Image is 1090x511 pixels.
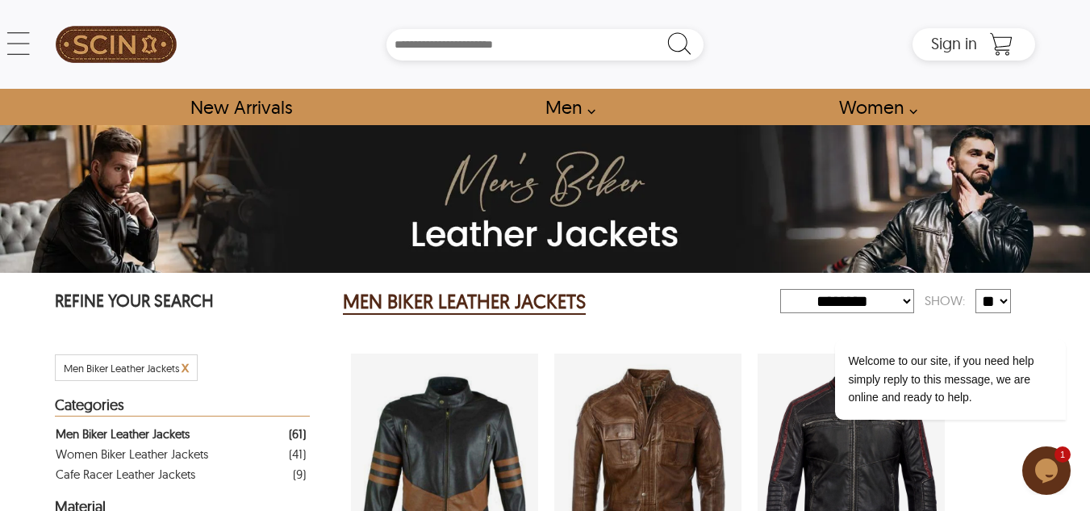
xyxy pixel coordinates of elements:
span: Sign in [931,33,977,53]
iframe: chat widget [1022,446,1074,495]
div: Heading Filter Men Biker Leather Jackets by Categories [55,397,310,417]
div: Men Biker Leather Jackets [56,424,190,444]
div: Men Biker Leather Jackets 61 Results Found [343,286,762,318]
a: shop men's leather jackets [527,89,604,125]
div: Women Biker Leather Jackets [56,444,208,464]
a: Filter Men Biker Leather Jackets [56,424,306,444]
img: SCIN [56,8,177,81]
a: Shop New Arrivals [172,89,310,125]
a: Cancel Filter [182,362,189,375]
iframe: chat widget [783,248,1074,438]
p: REFINE YOUR SEARCH [55,289,310,316]
span: x [182,358,189,376]
div: Cafe Racer Leather Jackets [56,464,195,484]
div: ( 9 ) [293,464,306,484]
span: Filter Men Biker Leather Jackets [64,362,179,375]
a: Shopping Cart [985,32,1017,57]
div: ( 41 ) [289,444,306,464]
a: Shop Women Leather Jackets [821,89,926,125]
a: Filter Cafe Racer Leather Jackets [56,464,306,484]
a: Filter Women Biker Leather Jackets [56,444,306,464]
a: SCIN [55,8,177,81]
div: ( 61 ) [289,424,306,444]
h2: MEN BIKER LEATHER JACKETS [343,289,586,315]
a: Sign in [931,39,977,52]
